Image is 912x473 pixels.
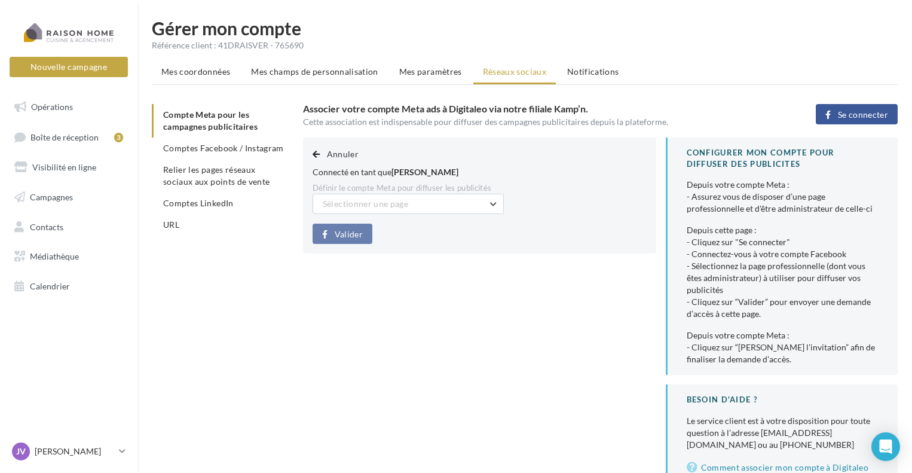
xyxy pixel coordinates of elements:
div: CONFIGURER MON COMPTE POUR DIFFUSER DES PUBLICITES [687,147,879,169]
div: Depuis cette page : - Cliquez sur "Se connecter" - Connectez-vous à votre compte Facebook - Sélec... [687,224,879,320]
div: Définir le compte Meta pour diffuser les publicités [313,183,647,194]
a: Boîte de réception3 [7,124,130,150]
a: Médiathèque [7,244,130,269]
span: URL [163,219,179,230]
h1: Gérer mon compte [152,19,898,37]
span: [PERSON_NAME] [391,167,458,177]
span: Campagnes [30,192,73,202]
div: Connecté en tant que [313,166,647,178]
div: BESOIN D'AIDE ? [687,394,879,405]
div: Cette association est indispensable pour diffuser des campagnes publicitaires depuis la plateforme. [303,116,777,128]
a: Contacts [7,215,130,240]
div: Depuis votre compte Meta : - Cliquez sur “[PERSON_NAME] l’invitation” afin de finaliser la demand... [687,329,879,365]
span: Mes coordonnées [161,66,230,77]
span: Médiathèque [30,251,79,261]
span: Valider [335,230,363,239]
span: Comptes Facebook / Instagram [163,143,284,153]
span: Se connecter [838,110,888,120]
button: Valider [313,224,372,244]
div: 3 [114,133,123,142]
span: Contacts [30,221,63,231]
span: Calendrier [30,281,70,291]
span: Relier les pages réseaux sociaux aux points de vente [163,164,270,187]
h3: Associer votre compte Meta ads à Digitaleo via notre filiale Kamp’n. [303,104,777,114]
span: Visibilité en ligne [32,162,96,172]
a: Opérations [7,94,130,120]
button: Sélectionner une page [313,194,504,214]
button: Annuler [313,147,363,161]
span: Annuler [327,149,359,159]
p: [PERSON_NAME] [35,445,114,457]
button: Se connecter [816,104,898,124]
span: Sélectionner une page [323,199,408,209]
div: Depuis votre compte Meta : - Assurez vous de disposer d’une page professionnelle et d'être admini... [687,179,879,215]
span: Comptes LinkedIn [163,198,234,208]
span: JV [16,445,26,457]
a: Campagnes [7,185,130,210]
a: Calendrier [7,274,130,299]
a: JV [PERSON_NAME] [10,440,128,463]
span: Mes paramètres [399,66,462,77]
button: Nouvelle campagne [10,57,128,77]
span: Mes champs de personnalisation [251,66,378,77]
span: Opérations [31,102,73,112]
span: Boîte de réception [30,132,99,142]
div: Le service client est à votre disposition pour toute question à l’adresse [EMAIL_ADDRESS][DOMAIN_... [687,415,879,451]
span: Notifications [567,66,619,77]
div: Open Intercom Messenger [871,432,900,461]
div: Référence client : 41DRAISVER - 765690 [152,39,898,51]
a: Visibilité en ligne [7,155,130,180]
